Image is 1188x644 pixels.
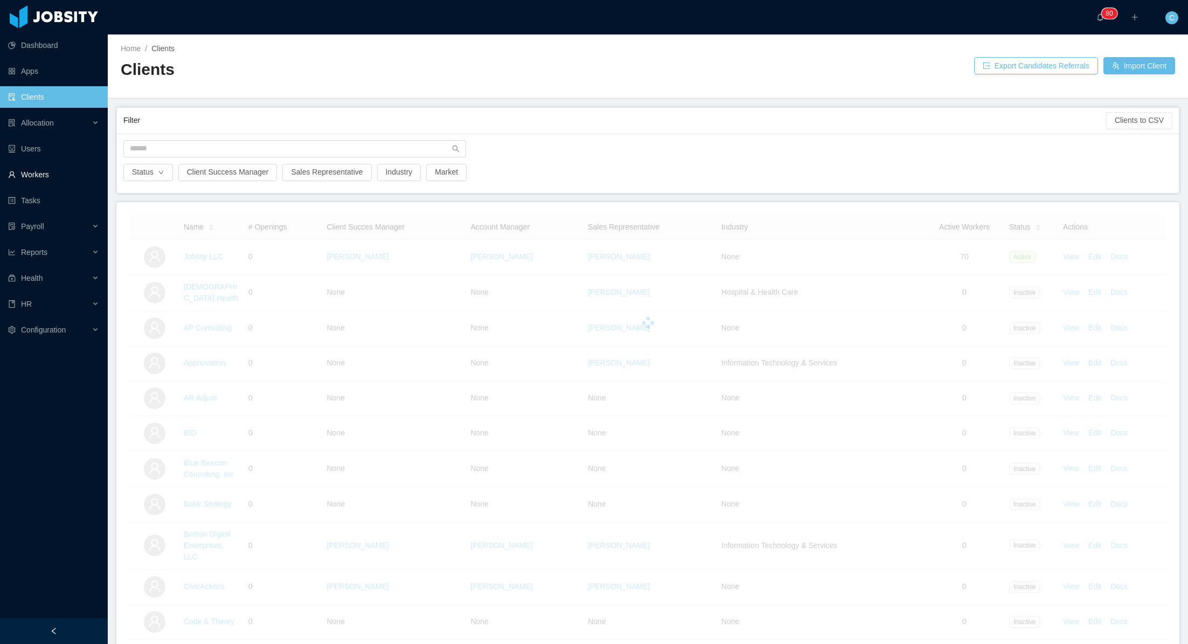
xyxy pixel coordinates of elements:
span: / [145,44,147,53]
a: Home [121,44,141,53]
button: Client Success Manager [178,164,277,181]
span: C [1169,11,1175,24]
span: Health [21,274,43,282]
i: icon: line-chart [8,248,16,256]
a: icon: profileTasks [8,190,99,211]
button: Sales Representative [282,164,371,181]
i: icon: file-protect [8,223,16,230]
button: icon: usergroup-addImport Client [1103,57,1175,74]
span: Clients [151,44,175,53]
i: icon: setting [8,326,16,334]
a: icon: auditClients [8,86,99,108]
a: icon: userWorkers [8,164,99,185]
span: HR [21,300,32,308]
h2: Clients [121,59,648,81]
a: icon: robotUsers [8,138,99,160]
button: Statusicon: down [123,164,173,181]
button: icon: exportExport Candidates Referrals [974,57,1098,74]
sup: 80 [1101,8,1117,19]
span: Configuration [21,326,66,334]
i: icon: bell [1096,13,1104,21]
div: Filter [123,110,1106,130]
span: Payroll [21,222,44,231]
i: icon: plus [1131,13,1138,21]
i: icon: medicine-box [8,274,16,282]
span: Allocation [21,119,54,127]
p: 0 [1109,8,1113,19]
button: Market [426,164,467,181]
a: icon: appstoreApps [8,60,99,82]
p: 8 [1106,8,1109,19]
a: icon: pie-chartDashboard [8,34,99,56]
i: icon: book [8,300,16,308]
span: Reports [21,248,47,257]
button: Industry [377,164,421,181]
i: icon: solution [8,119,16,127]
button: Clients to CSV [1106,112,1172,129]
i: icon: search [452,145,460,153]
